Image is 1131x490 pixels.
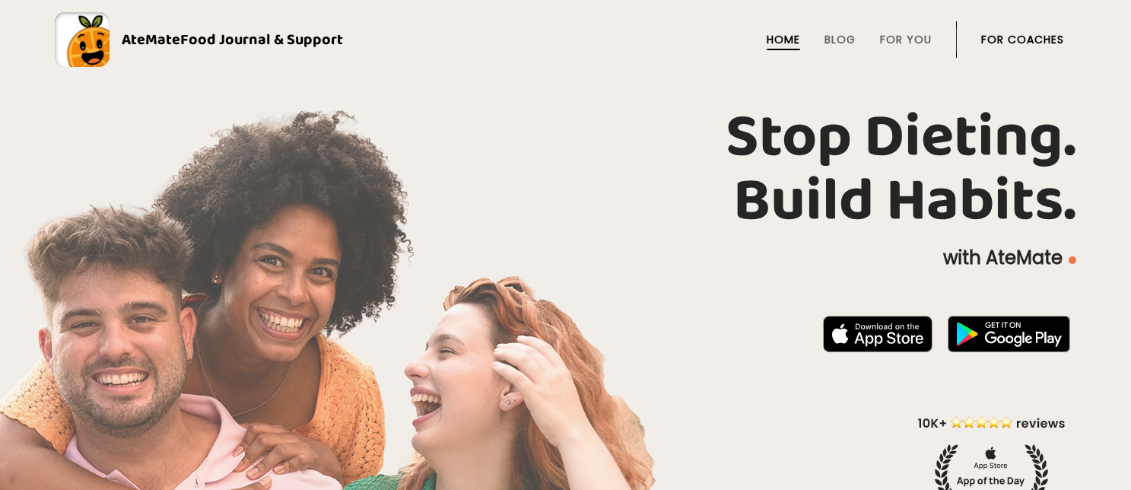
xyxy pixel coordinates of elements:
[823,316,932,352] img: badge-download-apple.svg
[880,33,932,46] a: For You
[55,106,1076,234] h1: Stop Dieting. Build Habits.
[55,246,1076,270] p: with AteMate
[824,33,856,46] a: Blog
[767,33,800,46] a: Home
[55,12,1076,67] a: AteMateFood Journal & Support
[948,316,1070,352] img: badge-download-google.png
[110,27,343,52] div: AteMate
[981,33,1064,46] a: For Coaches
[180,27,343,52] span: Food Journal & Support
